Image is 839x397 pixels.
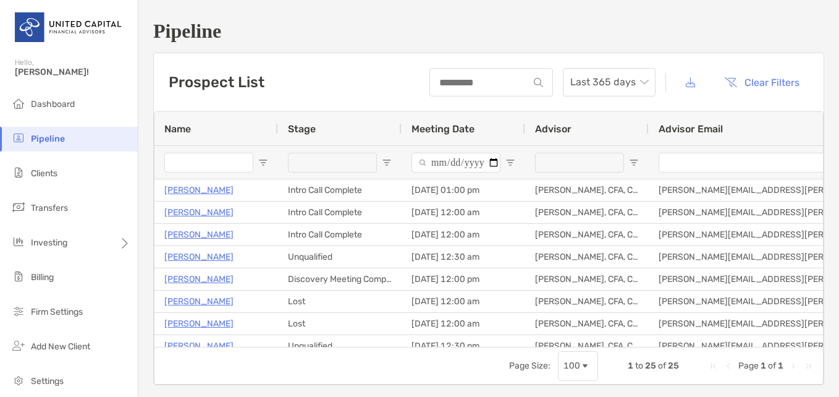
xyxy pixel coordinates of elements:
[278,313,402,335] div: Lost
[31,134,65,144] span: Pipeline
[629,158,639,168] button: Open Filter Menu
[402,291,525,312] div: [DATE] 12:00 am
[31,237,67,248] span: Investing
[509,361,550,371] div: Page Size:
[31,99,75,109] span: Dashboard
[525,313,649,335] div: [PERSON_NAME], CFA, CFP®
[31,168,57,179] span: Clients
[164,123,191,135] span: Name
[164,182,234,198] a: [PERSON_NAME]
[535,123,571,135] span: Advisor
[11,269,26,284] img: billing icon
[768,361,776,371] span: of
[278,246,402,268] div: Unqualified
[525,268,649,290] div: [PERSON_NAME], CFA, CFP®
[668,361,679,371] span: 25
[278,268,402,290] div: Discovery Meeting Complete
[278,179,402,201] div: Intro Call Complete
[635,361,643,371] span: to
[15,5,123,49] img: United Capital Logo
[658,361,666,371] span: of
[11,373,26,388] img: settings icon
[525,291,649,312] div: [PERSON_NAME], CFA, CFP®
[11,304,26,318] img: firm-settings icon
[709,361,719,371] div: First Page
[534,78,543,87] img: input icon
[558,351,598,381] div: Page Size
[11,165,26,180] img: clients icon
[258,158,268,168] button: Open Filter Menu
[164,153,253,173] input: Name Filter Input
[525,224,649,245] div: [PERSON_NAME], CFA, CFP®
[15,67,130,77] span: [PERSON_NAME]!
[164,249,234,265] a: [PERSON_NAME]
[153,20,824,43] h1: Pipeline
[31,376,64,386] span: Settings
[288,123,316,135] span: Stage
[778,361,783,371] span: 1
[525,202,649,223] div: [PERSON_NAME], CFA, CFP®
[803,361,813,371] div: Last Page
[525,335,649,357] div: [PERSON_NAME], CFA, CFP®
[402,313,525,335] div: [DATE] 12:00 am
[164,316,234,331] a: [PERSON_NAME]
[11,234,26,249] img: investing icon
[169,74,264,91] h3: Prospect List
[738,361,759,371] span: Page
[788,361,798,371] div: Next Page
[31,341,90,352] span: Add New Client
[525,179,649,201] div: [PERSON_NAME], CFA, CFP®
[402,202,525,223] div: [DATE] 12:00 am
[628,361,633,371] span: 1
[525,246,649,268] div: [PERSON_NAME], CFA, CFP®
[278,291,402,312] div: Lost
[164,227,234,242] a: [PERSON_NAME]
[645,361,656,371] span: 25
[164,338,234,354] a: [PERSON_NAME]
[411,153,500,173] input: Meeting Date Filter Input
[11,338,26,353] img: add_new_client icon
[11,200,26,215] img: transfers icon
[11,130,26,145] img: pipeline icon
[402,179,525,201] div: [DATE] 01:00 pm
[382,158,392,168] button: Open Filter Menu
[402,224,525,245] div: [DATE] 12:00 am
[278,224,402,245] div: Intro Call Complete
[715,69,809,96] button: Clear Filters
[570,69,648,96] span: Last 365 days
[659,123,723,135] span: Advisor Email
[411,123,474,135] span: Meeting Date
[402,246,525,268] div: [DATE] 12:30 am
[164,205,234,220] a: [PERSON_NAME]
[402,335,525,357] div: [DATE] 12:30 pm
[164,294,234,309] a: [PERSON_NAME]
[31,272,54,283] span: Billing
[723,361,733,371] div: Previous Page
[278,335,402,357] div: Unqualified
[278,202,402,223] div: Intro Call Complete
[761,361,766,371] span: 1
[563,361,580,371] div: 100
[505,158,515,168] button: Open Filter Menu
[11,96,26,111] img: dashboard icon
[164,271,234,287] a: [PERSON_NAME]
[31,203,68,213] span: Transfers
[31,307,83,317] span: Firm Settings
[402,268,525,290] div: [DATE] 12:00 pm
